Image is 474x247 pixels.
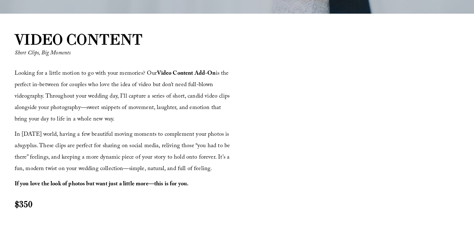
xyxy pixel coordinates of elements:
[15,180,189,189] strong: If you love the look of photos but want just a little more—this is for you.
[15,49,71,58] em: Short Clips, Big Moments
[17,141,27,151] em: huge
[15,130,232,174] span: In [DATE] world, having a few beautiful moving moments to complement your photos is a plus. These...
[15,198,32,210] strong: $350
[15,69,231,125] span: Looking for a little motion to go with your memories? Our is the perfect in-between for couples w...
[157,69,216,79] strong: Video Content Add-On
[15,31,143,48] strong: VIDEO CONTENT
